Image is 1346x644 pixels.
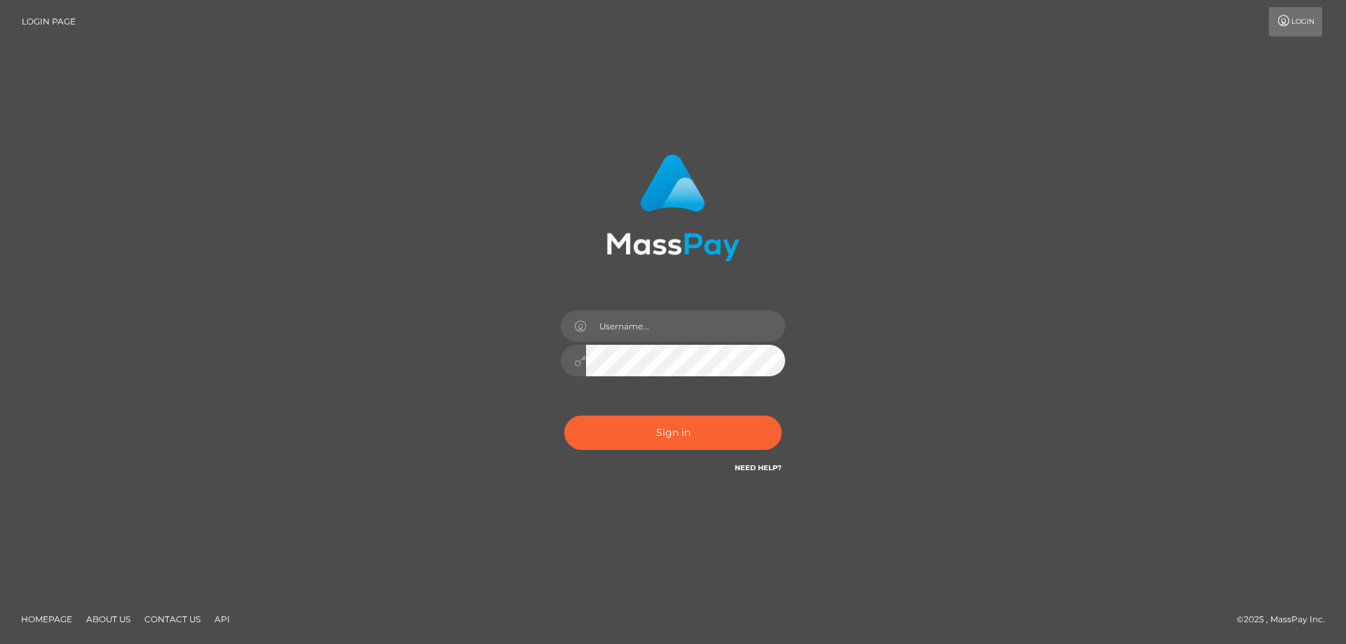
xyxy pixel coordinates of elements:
a: Login Page [22,7,76,36]
a: Contact Us [139,608,206,630]
button: Sign in [564,416,782,450]
div: © 2025 , MassPay Inc. [1237,612,1335,627]
a: Login [1269,7,1322,36]
a: About Us [81,608,136,630]
a: Need Help? [735,463,782,472]
img: MassPay Login [606,154,740,261]
input: Username... [586,310,785,342]
a: API [209,608,236,630]
a: Homepage [15,608,78,630]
